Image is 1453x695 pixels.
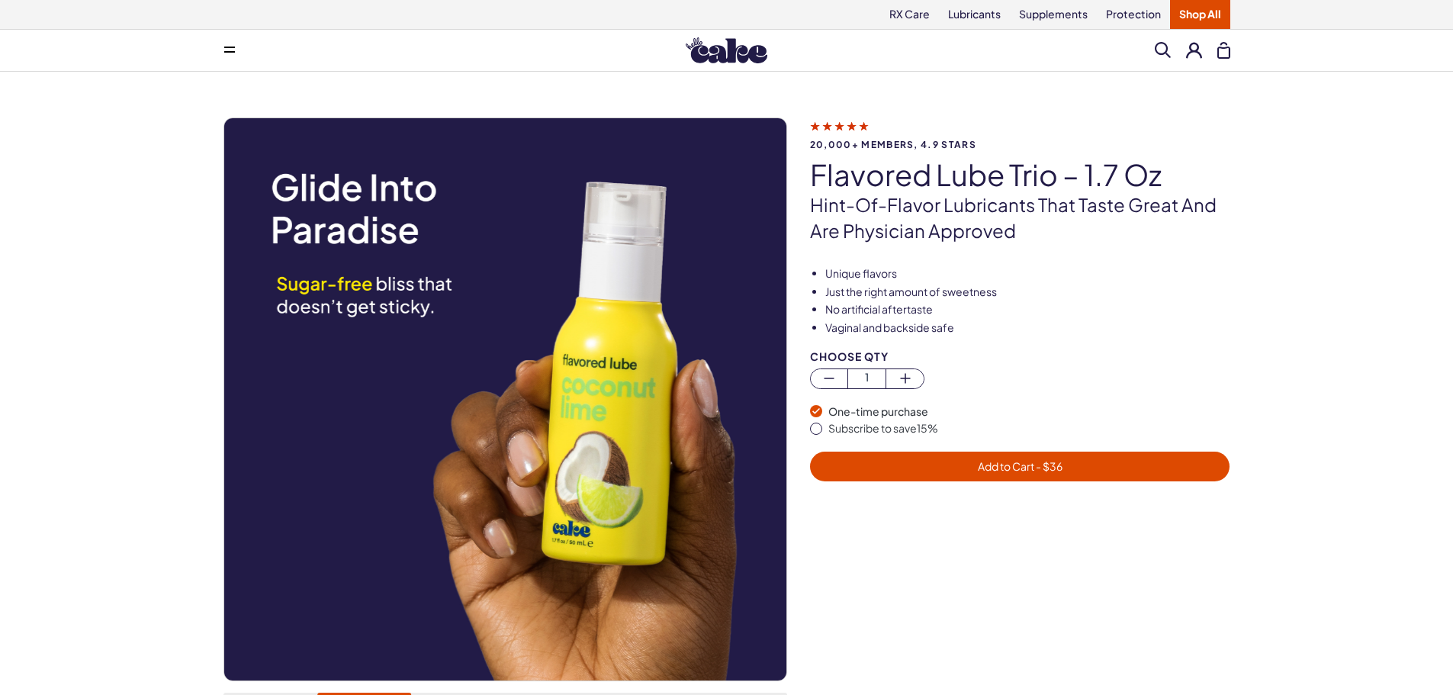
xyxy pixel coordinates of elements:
div: One-time purchase [828,404,1230,420]
div: Subscribe to save 15 % [828,421,1230,436]
img: Flavored Lube Trio – 1.7 oz [786,118,1349,681]
button: Add to Cart - $36 [810,452,1230,481]
a: 20,000+ members, 4.9 stars [810,119,1230,150]
li: Unique flavors [825,266,1230,282]
li: No artificial aftertaste [825,302,1230,317]
span: 1 [848,369,886,387]
li: Vaginal and backside safe [825,320,1230,336]
span: - $ 36 [1034,459,1062,473]
img: Hello Cake [686,37,767,63]
div: Choose Qty [810,351,1230,362]
li: Just the right amount of sweetness [825,285,1230,300]
h1: Flavored Lube Trio – 1.7 oz [810,159,1230,191]
span: Add to Cart [978,459,1062,473]
span: 20,000+ members, 4.9 stars [810,140,1230,150]
p: Hint-of-flavor lubricants that taste great and are physician approved [810,192,1230,243]
img: Flavored Lube Trio – 1.7 oz [223,118,786,681]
